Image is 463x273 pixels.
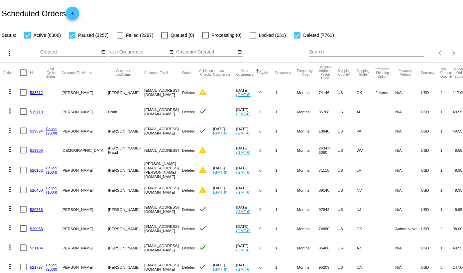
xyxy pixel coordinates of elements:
[236,238,260,257] mat-cell: [DATE]
[395,69,415,76] button: Change sorting for PaymentMethod.Type
[319,102,338,121] mat-cell: 35768
[421,160,440,180] mat-cell: USD
[61,238,108,257] mat-cell: [PERSON_NAME]
[199,186,207,194] mat-icon: warning
[30,246,43,250] a: 521184
[357,180,376,200] mat-cell: NV
[319,140,338,160] mat-cell: 26347-6380
[357,200,376,219] mat-cell: NJ
[338,180,357,200] mat-cell: US
[236,112,251,116] a: (GMT-6)
[319,238,338,257] mat-cell: 86406
[357,160,376,180] mat-cell: LA
[108,180,144,200] mat-cell: [PERSON_NAME]
[2,7,79,20] h2: Scheduled Orders
[46,131,58,135] a: (2000)
[236,170,251,174] a: (GMT-6)
[30,71,33,75] button: Change sorting for Id
[440,102,453,121] mat-cell: 1
[61,160,108,180] mat-cell: [PERSON_NAME]
[309,49,424,55] input: Search
[46,67,56,78] button: Change sorting for LastProcessingCycleId
[275,83,297,102] mat-cell: 1
[182,265,195,269] span: Deleted
[319,83,338,102] mat-cell: 74146
[182,110,195,114] span: Deleted
[46,190,58,194] a: (1004)
[213,160,236,180] mat-cell: [DATE]
[182,227,195,231] span: Deleted
[30,168,43,172] a: 520162
[213,180,236,200] mat-cell: [DATE]
[319,65,332,80] button: Change sorting for ShippingPostcode
[421,180,440,200] mat-cell: USD
[440,219,453,238] mat-cell: 2
[199,146,207,154] mat-icon: warning
[61,102,108,121] mat-cell: [PERSON_NAME]
[108,102,144,121] mat-cell: Drain
[236,102,260,121] mat-cell: [DATE]
[259,121,275,140] mat-cell: 0
[6,126,14,134] mat-icon: more_vert
[297,121,318,140] mat-cell: Months
[259,160,275,180] mat-cell: 0
[395,140,421,160] mat-cell: N/A
[236,92,251,97] a: (GMT-6)
[357,102,376,121] mat-cell: AL
[108,160,144,180] mat-cell: [PERSON_NAME]
[236,190,251,194] a: (GMT-6)
[275,219,297,238] mat-cell: 1
[259,200,275,219] mat-cell: 0
[338,121,357,140] mat-cell: US
[61,180,108,200] mat-cell: [PERSON_NAME]
[440,83,453,102] mat-cell: 2
[275,160,297,180] mat-cell: 1
[46,186,57,190] a: Failed
[30,188,43,192] a: 520460
[421,71,434,75] button: Change sorting for CurrencyIso
[395,160,421,180] mat-cell: N/A
[46,127,57,131] a: Failed
[303,31,334,39] span: Deleted (7763)
[101,49,106,55] mat-icon: date_range
[61,121,108,140] mat-cell: [PERSON_NAME]
[440,238,453,257] mat-cell: 1
[395,121,421,140] mat-cell: N/A
[144,238,182,257] mat-cell: [EMAIL_ADDRESS][DOMAIN_NAME]
[259,219,275,238] mat-cell: 0
[319,200,338,219] mat-cell: 07642
[421,121,440,140] mat-cell: USD
[144,102,182,121] mat-cell: [EMAIL_ADDRESS][DOMAIN_NAME]
[182,71,191,75] button: Change sorting for Status
[61,200,108,219] mat-cell: [PERSON_NAME]
[421,219,440,238] mat-cell: USD
[338,69,351,76] button: Change sorting for ShippingCountry
[319,219,338,238] mat-cell: 74880
[199,107,207,115] mat-icon: check
[259,140,275,160] mat-cell: 0
[30,110,43,114] a: 519710
[176,49,236,55] input: Customer Created
[199,166,207,174] mat-icon: warning
[213,190,227,194] a: (GMT-6)
[236,180,260,200] mat-cell: [DATE]
[357,83,376,102] mat-cell: OK
[259,31,286,39] span: Locked (631)
[259,238,275,257] mat-cell: 0
[275,102,297,121] mat-cell: 1
[199,205,207,213] mat-icon: check
[108,140,144,160] mat-cell: [PERSON_NAME]- Fraud
[297,238,318,257] mat-cell: Months
[357,238,376,257] mat-cell: AZ
[236,228,251,233] a: (GMT-6)
[421,140,440,160] mat-cell: USD
[182,148,195,152] span: Deleted
[421,102,440,121] mat-cell: USD
[440,121,453,140] mat-cell: 1
[182,246,195,250] span: Deleted
[108,238,144,257] mat-cell: [PERSON_NAME]
[6,165,14,173] mat-icon: more_vert
[30,129,43,133] a: 519894
[199,63,213,83] mat-header-cell: Validation Checks
[376,83,396,102] mat-cell: 2 Items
